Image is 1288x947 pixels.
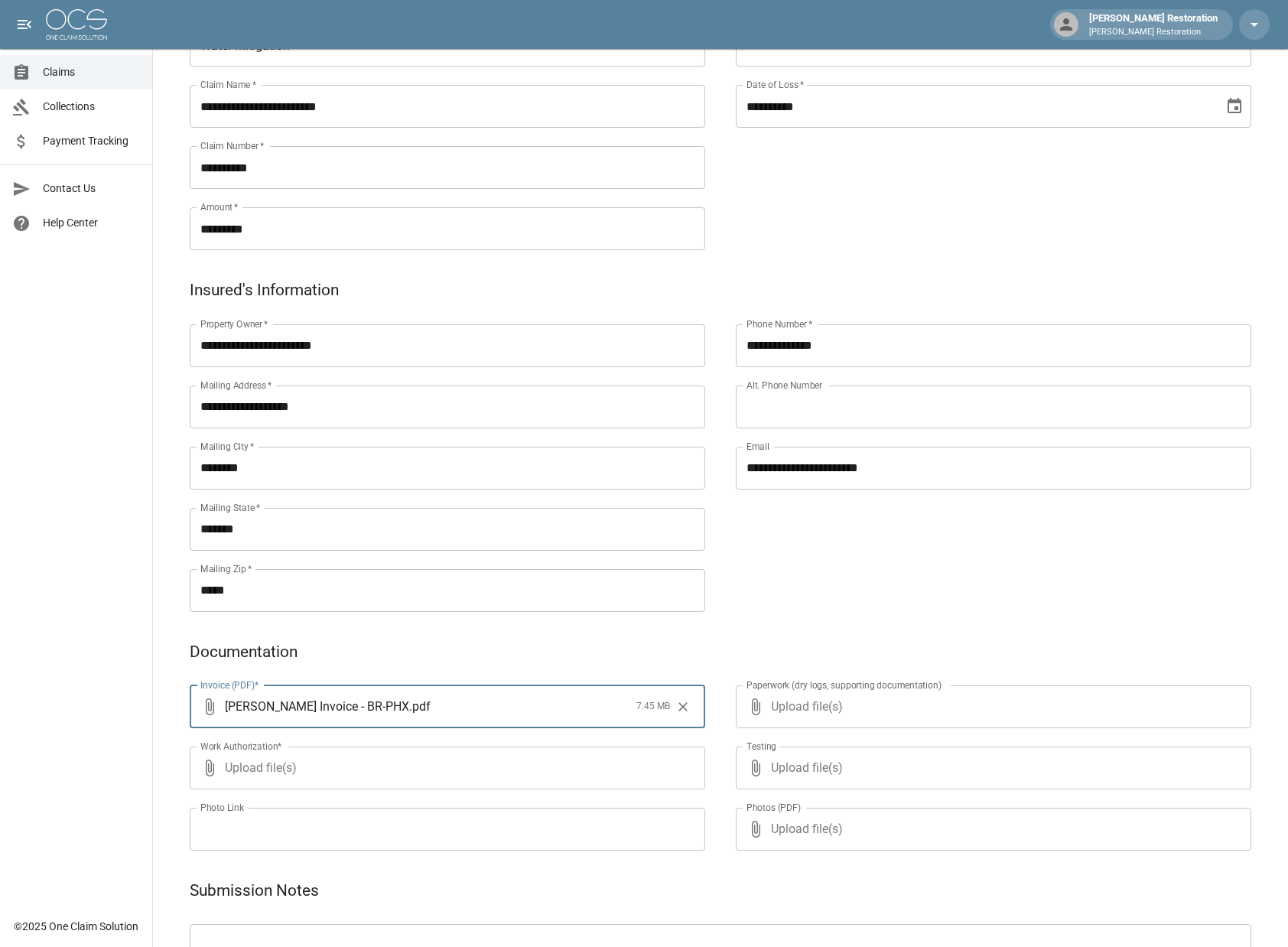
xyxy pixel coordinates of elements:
span: Upload file(s) [771,685,1210,728]
img: ocs-logo-white-transparent.png [46,9,107,40]
label: Alt. Phone Number [746,379,822,392]
div: [PERSON_NAME] Restoration [1083,11,1224,38]
label: Amount [200,200,239,213]
label: Email [746,440,769,453]
label: Claim Number [200,139,264,152]
label: Date of Loss [746,78,804,91]
label: Testing [746,740,776,753]
span: Upload file(s) [225,747,664,789]
span: Upload file(s) [771,808,1210,851]
label: Photo Link [200,801,244,814]
label: Work Authorization* [200,740,282,753]
span: Claims [43,64,140,80]
label: Phone Number [746,317,812,330]
label: Mailing State [200,501,260,514]
label: Paperwork (dry logs, supporting documentation) [746,679,942,692]
label: Mailing Address [200,379,272,392]
span: Payment Tracking [43,133,140,149]
span: Collections [43,99,140,115]
p: [PERSON_NAME] Restoration [1089,26,1218,39]
span: Help Center [43,215,140,231]
label: Invoice (PDF)* [200,679,259,692]
button: Clear [672,695,694,718]
span: 7.45 MB [636,699,670,714]
div: © 2025 One Claim Solution [14,919,138,934]
label: Property Owner [200,317,268,330]
label: Mailing City [200,440,255,453]
span: . pdf [409,698,431,715]
span: Upload file(s) [771,747,1210,789]
button: Choose date, selected date is Sep 13, 2025 [1219,91,1250,122]
label: Claim Name [200,78,256,91]
label: Mailing Zip [200,562,252,575]
span: Contact Us [43,181,140,197]
span: [PERSON_NAME] Invoice - BR-PHX [225,698,409,715]
button: open drawer [9,9,40,40]
label: Photos (PDF) [746,801,801,814]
